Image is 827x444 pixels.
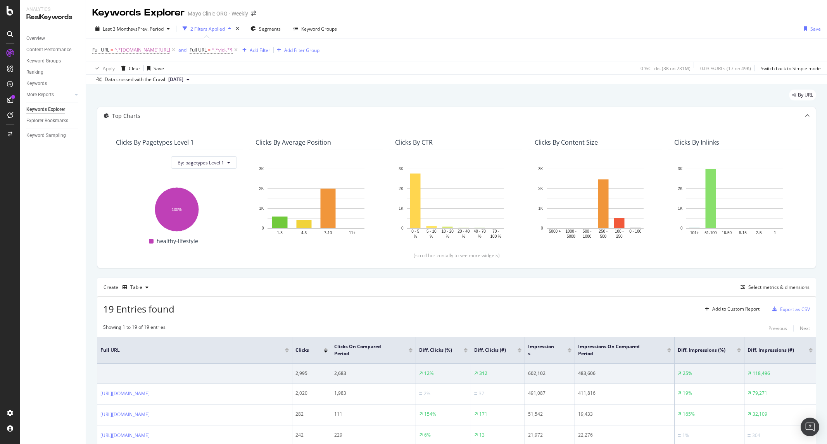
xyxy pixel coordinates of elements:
div: Keyword Sampling [26,131,66,140]
text: 3K [678,167,683,171]
div: 118,496 [753,370,770,377]
div: 111 [334,411,413,418]
div: and [178,47,186,53]
button: Save [801,22,821,35]
div: Keywords Explorer [92,6,185,19]
a: Content Performance [26,46,80,54]
text: 5000 + [549,230,561,234]
span: Clicks On Compared Period [334,343,397,357]
div: Showing 1 to 19 of 19 entries [103,324,166,333]
div: Select metrics & dimensions [748,284,810,290]
div: 1,983 [334,390,413,397]
span: Diff. Impressions (%) [678,347,725,354]
div: Table [130,285,142,290]
span: By URL [798,93,813,97]
a: Keywords Explorer [26,105,80,114]
text: 3K [538,167,543,171]
text: 10 - 20 [442,230,454,234]
text: 2K [259,187,264,191]
text: 51-100 [704,231,717,235]
div: Export as CSV [780,306,810,313]
text: 2K [538,187,543,191]
img: Equal [678,434,681,437]
text: 0 [401,226,404,230]
text: 250 - [599,230,608,234]
a: Keyword Groups [26,57,80,65]
text: 100 - [615,230,624,234]
svg: A chart. [674,165,795,239]
div: 602,102 [528,370,571,377]
button: Apply [92,62,115,74]
text: 3K [399,167,404,171]
div: 25% [683,370,692,377]
span: healthy-lifestyle [157,237,198,246]
div: 2,995 [295,370,328,377]
div: Content Performance [26,46,71,54]
div: times [234,25,241,33]
button: 2 Filters Applied [180,22,234,35]
button: Switch back to Simple mode [758,62,821,74]
text: 3K [259,167,264,171]
text: 500 - [583,230,592,234]
div: Keyword Groups [301,26,337,32]
a: [URL][DOMAIN_NAME] [100,390,150,397]
div: 19% [683,390,692,397]
div: 171 [479,411,487,418]
text: 0 [541,226,543,230]
span: Clicks [295,347,312,354]
button: Add Filter [239,45,270,55]
span: = [208,47,211,53]
text: % [446,234,449,238]
div: Keyword Groups [26,57,61,65]
text: 0 [680,226,683,230]
div: Open Intercom Messenger [801,418,819,436]
div: 304 [752,432,760,439]
text: 2-5 [756,231,762,235]
div: Previous [768,325,787,332]
text: % [414,234,417,238]
text: 11+ [349,231,356,235]
div: Keywords [26,79,47,88]
a: More Reports [26,91,73,99]
text: % [478,234,482,238]
button: Add Filter Group [274,45,319,55]
div: A chart. [395,165,516,239]
button: Select metrics & dimensions [737,283,810,292]
div: Top Charts [112,112,140,120]
span: Segments [259,26,281,32]
text: 0 - 5 [411,230,419,234]
div: (scroll horizontally to see more widgets) [107,252,806,259]
text: 20 - 40 [458,230,470,234]
span: Last 3 Months [103,26,133,32]
text: 1 [774,231,776,235]
div: 2,683 [334,370,413,377]
button: By: pagetypes Level 1 [171,156,237,169]
div: A chart. [256,165,376,239]
button: Add to Custom Report [702,303,760,315]
text: 1-3 [277,231,283,235]
div: Create [104,281,152,294]
div: More Reports [26,91,54,99]
text: 101+ [690,231,699,235]
text: 1000 - [566,230,577,234]
text: % [430,234,433,238]
div: arrow-right-arrow-left [251,11,256,16]
div: Clear [129,65,140,72]
text: 2K [678,187,683,191]
div: A chart. [535,165,656,239]
div: Switch back to Simple mode [761,65,821,72]
div: 2% [424,390,430,397]
div: Add to Custom Report [712,307,760,311]
a: Overview [26,35,80,43]
div: 21,972 [528,432,571,439]
button: Save [144,62,164,74]
text: 2K [399,187,404,191]
text: 1K [538,206,543,211]
div: 242 [295,432,328,439]
div: 282 [295,411,328,418]
text: 40 - 70 [474,230,486,234]
span: Full URL [100,347,273,354]
a: Explorer Bookmarks [26,117,80,125]
text: 5000 [567,234,576,238]
div: 154% [424,411,436,418]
